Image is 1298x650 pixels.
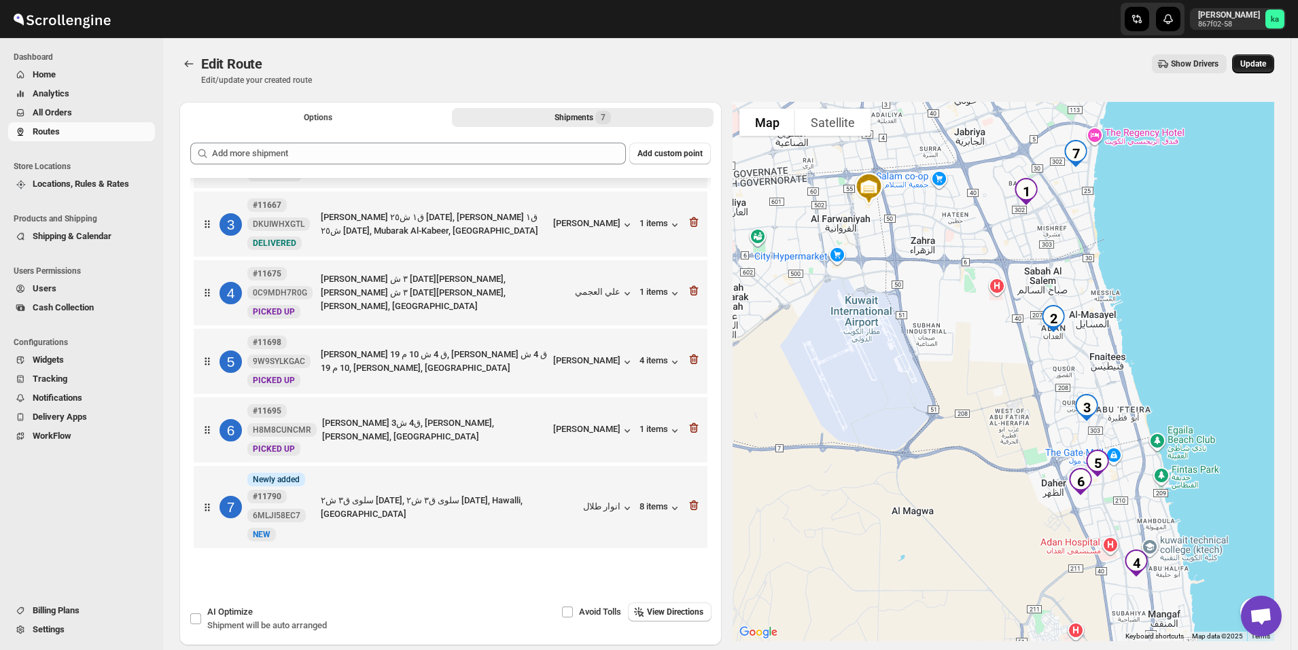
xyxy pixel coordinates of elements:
button: [PERSON_NAME] [553,218,634,232]
button: Map camera controls [1240,598,1267,625]
div: 7 [1057,134,1095,173]
span: PICKED UP [253,376,295,385]
button: User menu [1190,8,1286,30]
span: Tracking [33,374,67,384]
div: 4 [220,282,242,304]
div: 1 items [639,218,682,232]
div: Open chat [1241,596,1282,636]
text: ka [1271,15,1279,24]
button: 1 items [639,424,682,437]
span: PICKED UP [253,444,295,454]
b: #11675 [253,269,281,278]
span: Analytics [33,88,69,98]
button: Update [1232,54,1274,73]
span: Products and Shipping [14,213,156,224]
span: Options [304,112,332,123]
span: Notifications [33,393,82,403]
button: [PERSON_NAME] [553,355,634,369]
input: Add more shipment [212,143,626,164]
span: Settings [33,624,65,634]
div: Shipments [555,111,611,124]
button: Home [8,65,155,84]
span: Users [33,283,56,293]
button: View Directions [628,602,712,621]
span: Show Drivers [1171,58,1218,69]
div: 3 [1068,389,1106,427]
span: 6MLJI58EC7 [253,510,300,521]
span: View Directions [647,607,703,617]
button: WorkFlow [8,427,155,446]
div: 6#11695 H8M8CUNCMRNewPICKED UP[PERSON_NAME] ق4 ش3, [PERSON_NAME], [PERSON_NAME], [GEOGRAPHIC_DATA... [194,397,707,463]
div: 1 [1007,173,1045,211]
button: Tracking [8,369,155,389]
span: Locations, Rules & Rates [33,179,129,189]
div: 4#11675 0C9MDH7R0GNewPICKED UP[PERSON_NAME] ٣ ش [DATE][PERSON_NAME], [PERSON_NAME] ٣ ش [DATE][PER... [194,260,707,325]
span: Map data ©2025 [1192,632,1243,640]
p: Edit/update your created route [201,75,312,86]
div: 5 [1078,444,1117,482]
button: Selected Shipments [452,108,714,127]
button: Shipping & Calendar [8,227,155,246]
span: Shipment will be auto arranged [207,620,327,630]
button: All Route Options [188,108,449,127]
b: #11698 [253,338,281,347]
button: Delivery Apps [8,408,155,427]
div: سلوى ق٣ ش٢ [DATE], سلوى ق٣ ش٢ [DATE], Hawalli, [GEOGRAPHIC_DATA] [321,494,578,521]
span: AI Optimize [207,607,253,617]
span: 0C9MDH7R0G [253,287,307,298]
div: 7 [220,496,242,518]
div: [PERSON_NAME] ٣ ش [DATE][PERSON_NAME], [PERSON_NAME] ٣ ش [DATE][PERSON_NAME], [PERSON_NAME], [GEO... [321,272,569,313]
span: Delivery Apps [33,412,87,422]
button: Billing Plans [8,601,155,620]
span: 9W9SYLKGAC [253,356,305,367]
span: Avoid Tolls [579,607,621,617]
p: [PERSON_NAME] [1198,10,1260,20]
div: 1 items [639,287,682,300]
img: Google [736,624,781,641]
a: Open this area in Google Maps (opens a new window) [736,624,781,641]
b: #11790 [253,492,281,501]
span: Add custom point [637,148,703,159]
button: انوار طلال [583,501,634,515]
button: Cash Collection [8,298,155,317]
span: DELIVERED [253,238,296,248]
button: [PERSON_NAME] [553,424,634,437]
span: Cash Collection [33,302,94,312]
span: NEW [253,530,270,539]
span: H8M8CUNCMR [253,425,311,435]
span: Widgets [33,355,64,365]
div: 5#11698 9W9SYLKGACNewPICKED UP[PERSON_NAME] ق 4 ش 10 م 19, [PERSON_NAME] ق 4 ش 10 م 19, [PERSON_N... [194,329,707,394]
b: #11667 [253,200,281,210]
button: Locations, Rules & Rates [8,175,155,194]
button: Users [8,279,155,298]
span: Billing Plans [33,605,80,615]
span: Newly added [253,474,300,485]
div: 3#11667 DKUIWHXGTLNewDELIVERED[PERSON_NAME] ق١ ش٢٥ [DATE], [PERSON_NAME] ق١ ش٢٥ [DATE], Mubarak A... [194,192,707,257]
button: Routes [179,54,198,73]
button: Widgets [8,350,155,369]
span: Shipping & Calendar [33,231,111,241]
div: [PERSON_NAME] ق 4 ش 10 م 19, [PERSON_NAME] ق 4 ش 10 م 19, [PERSON_NAME], [GEOGRAPHIC_DATA] [321,348,548,375]
button: All Orders [8,103,155,122]
button: 4 items [639,355,682,369]
span: Store Locations [14,161,156,172]
div: 2 [1034,300,1072,338]
button: علي العجمي [575,287,634,300]
div: 5 [220,350,242,373]
span: All Orders [33,107,72,118]
span: Routes [33,126,60,137]
div: 4 [1117,544,1155,582]
button: Notifications [8,389,155,408]
button: Analytics [8,84,155,103]
a: Terms (opens in new tab) [1251,632,1270,640]
button: Keyboard shortcuts [1125,632,1184,641]
div: 7InfoNewly added#11790 6MLJI58EC7NewNEWسلوى ق٣ ش٢ [DATE], سلوى ق٣ ش٢ [DATE], Hawalli, [GEOGRAPHIC... [194,466,707,548]
span: WorkFlow [33,431,71,441]
span: 7 [601,112,606,123]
